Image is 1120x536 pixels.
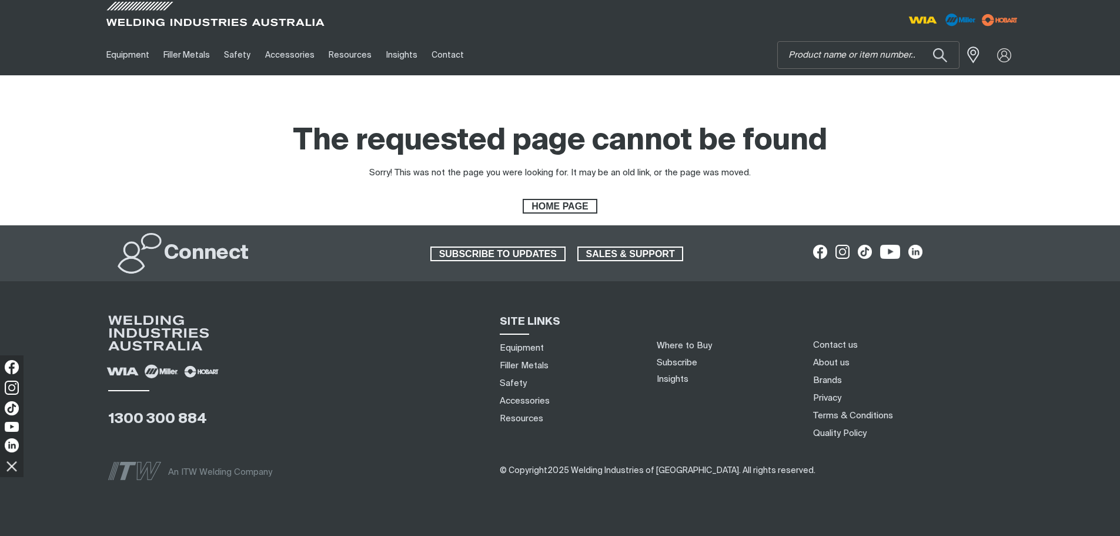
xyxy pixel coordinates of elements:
[5,422,19,432] img: YouTube
[813,374,842,387] a: Brands
[778,42,959,68] input: Product name or item number...
[496,339,643,427] nav: Sitemap
[813,357,850,369] a: About us
[500,317,560,327] span: SITE LINKS
[500,395,550,407] a: Accessories
[500,377,527,389] a: Safety
[500,342,544,354] a: Equipment
[99,35,156,75] a: Equipment
[5,381,19,395] img: Instagram
[657,341,712,350] a: Where to Buy
[108,412,207,426] a: 1300 300 884
[500,466,815,475] span: ​​​​​​​​​​​​​​​​​​ ​​​​​​
[99,35,791,75] nav: Main
[430,247,566,262] a: SUBSCRIBE TO UPDATES
[920,41,960,69] button: Search products
[5,438,19,452] img: LinkedIn
[322,35,379,75] a: Resources
[500,412,543,425] a: Resources
[293,122,827,161] h1: The requested page cannot be found
[432,247,564,262] span: SUBSCRIBE TO UPDATES
[369,167,751,180] div: Sorry! This was not the page you were looking for. It may be an old link, or the page was moved.
[5,360,19,374] img: Facebook
[978,11,1021,29] img: miller
[813,427,867,440] a: Quality Policy
[164,241,249,267] h2: Connect
[657,358,697,367] a: Subscribe
[5,401,19,415] img: TikTok
[258,35,322,75] a: Accessories
[657,375,688,384] a: Insights
[424,35,471,75] a: Contact
[168,468,272,477] span: An ITW Welding Company
[217,35,258,75] a: Safety
[809,336,1034,442] nav: Footer
[524,199,596,214] span: HOME PAGE
[813,410,893,422] a: Terms & Conditions
[2,456,22,476] img: hide socials
[579,247,683,262] span: SALES & SUPPORT
[523,199,597,214] a: HOME PAGE
[813,392,841,404] a: Privacy
[500,359,549,372] a: Filler Metals
[577,247,684,262] a: SALES & SUPPORT
[379,35,424,75] a: Insights
[156,35,217,75] a: Filler Metals
[813,339,858,351] a: Contact us
[500,467,815,475] span: © Copyright 2025 Welding Industries of [GEOGRAPHIC_DATA] . All rights reserved.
